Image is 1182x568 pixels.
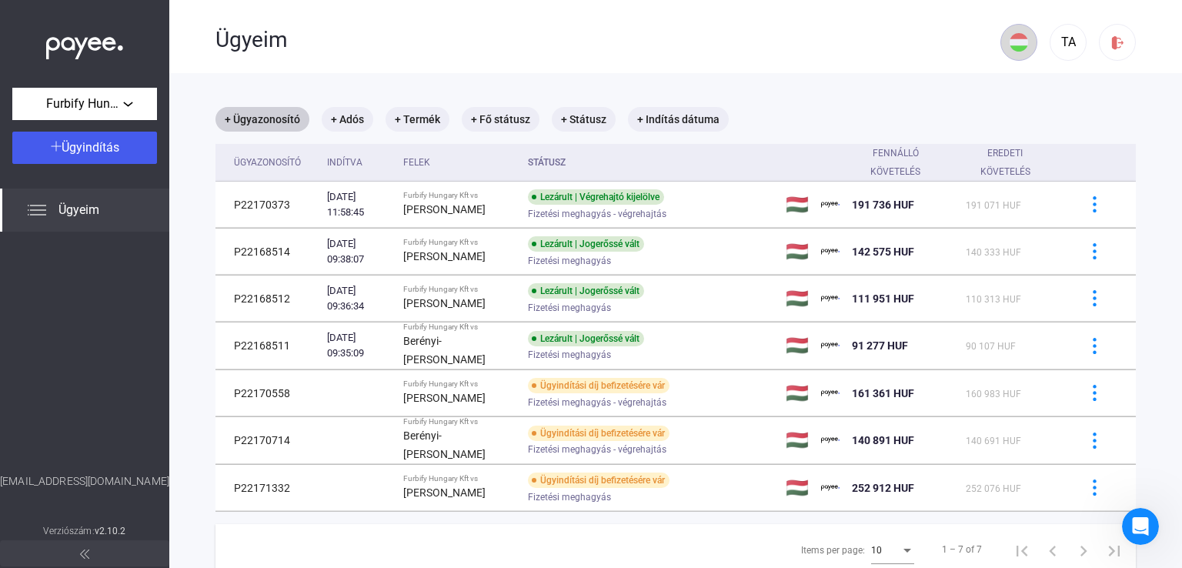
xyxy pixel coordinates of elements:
[403,203,486,216] strong: [PERSON_NAME]
[403,474,516,483] div: Furbify Hungary Kft vs
[821,195,840,214] img: payee-logo
[1087,243,1103,259] img: more-blue
[552,107,616,132] mat-chip: + Státusz
[780,229,815,275] td: 🇭🇺
[528,236,644,252] div: Lezárult | Jogerőssé vált
[51,141,62,152] img: plus-white.svg
[1010,33,1028,52] img: HU
[522,144,780,182] th: Státusz
[852,199,914,211] span: 191 736 HUF
[966,247,1021,258] span: 140 333 HUF
[966,436,1021,446] span: 140 691 HUF
[1078,472,1110,504] button: more-blue
[403,335,486,366] strong: Berényi-[PERSON_NAME]
[403,238,516,247] div: Furbify Hungary Kft vs
[780,465,815,511] td: 🇭🇺
[1078,377,1110,409] button: more-blue
[966,144,1059,181] div: Eredeti követelés
[46,95,123,113] span: Furbify Hungary Kft
[215,182,321,228] td: P22170373
[780,370,815,416] td: 🇭🇺
[403,379,516,389] div: Furbify Hungary Kft vs
[528,473,669,488] div: Ügyindítási díj befizetésére vár
[821,431,840,449] img: payee-logo
[1078,329,1110,362] button: more-blue
[852,246,914,258] span: 142 575 HUF
[1037,534,1068,565] button: Previous page
[1055,33,1081,52] div: TA
[821,384,840,403] img: payee-logo
[28,201,46,219] img: list.svg
[852,144,940,181] div: Fennálló követelés
[322,107,373,132] mat-chip: + Adós
[1000,24,1037,61] button: HU
[234,153,315,172] div: Ügyazonosító
[215,107,309,132] mat-chip: + Ügyazonosító
[852,144,953,181] div: Fennálló követelés
[75,15,175,26] h1: [PERSON_NAME]
[966,294,1021,305] span: 110 313 HUF
[327,189,391,220] div: [DATE] 11:58:45
[55,121,295,215] div: Sziasztok. Múlt héten kértem ([PERSON_NAME]), hogy ha lehetséges kerüljön beállításra szlovák hit...
[215,276,321,322] td: P22168512
[215,370,321,416] td: P22170558
[215,322,321,369] td: P22168511
[403,285,516,294] div: Furbify Hungary Kft vs
[62,140,119,155] span: Ügyindítás
[234,153,301,172] div: Ügyazonosító
[403,297,486,309] strong: [PERSON_NAME]
[264,436,289,461] button: Üzenet küldése…
[215,465,321,511] td: P22171332
[852,339,908,352] span: 91 277 HUF
[327,330,391,361] div: [DATE] 09:35:09
[528,331,644,346] div: Lezárult | Jogerőssé vált
[966,200,1021,211] span: 191 071 HUF
[780,276,815,322] td: 🇭🇺
[462,107,539,132] mat-chip: + Fő státusz
[327,283,391,314] div: [DATE] 09:36:34
[1078,236,1110,268] button: more-blue
[1050,24,1087,61] button: TA
[821,242,840,261] img: payee-logo
[73,443,85,455] button: Csatolmány feltöltése
[780,182,815,228] td: 🇭🇺
[46,28,123,60] img: white-payee-white-dot.svg
[403,392,486,404] strong: [PERSON_NAME]
[44,8,68,33] img: Profile image for Alexandra
[871,545,882,556] span: 10
[628,107,729,132] mat-chip: + Indítás dátuma
[852,434,914,446] span: 140 891 HUF
[403,322,516,332] div: Furbify Hungary Kft vs
[942,540,982,559] div: 1 – 7 of 7
[215,417,321,464] td: P22170714
[852,482,914,494] span: 252 912 HUF
[1099,24,1136,61] button: logout-red
[528,189,664,205] div: Lezárult | Végrehajtó kijelölve
[528,488,611,506] span: Fizetési meghagyás
[12,88,157,120] button: Furbify Hungary Kft
[403,417,516,426] div: Furbify Hungary Kft vs
[24,443,36,455] button: Emojiválasztó
[327,236,391,267] div: [DATE] 09:38:07
[871,540,914,559] mat-select: Items per page:
[241,6,270,35] button: Főoldal
[1087,433,1103,449] img: more-blue
[1087,196,1103,212] img: more-blue
[403,153,516,172] div: Felek
[966,341,1016,352] span: 90 107 HUF
[215,27,1000,53] div: Ügyeim
[10,6,39,35] button: go back
[1099,534,1130,565] button: Last page
[386,107,449,132] mat-chip: + Termék
[528,440,666,459] span: Fizetési meghagyás - végrehajtás
[95,526,126,536] strong: v2.10.2
[801,541,865,560] div: Items per page:
[12,132,157,164] button: Ügyindítás
[1078,424,1110,456] button: more-blue
[528,426,669,441] div: Ügyindítási díj befizetésére vár
[403,486,486,499] strong: [PERSON_NAME]
[528,252,611,270] span: Fizetési meghagyás
[48,443,61,455] button: GIF-választó
[852,292,914,305] span: 111 951 HUF
[68,130,283,205] div: Sziasztok. Múlt héten kértem ([PERSON_NAME]), hogy ha lehetséges kerüljön beállításra szlovák hit...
